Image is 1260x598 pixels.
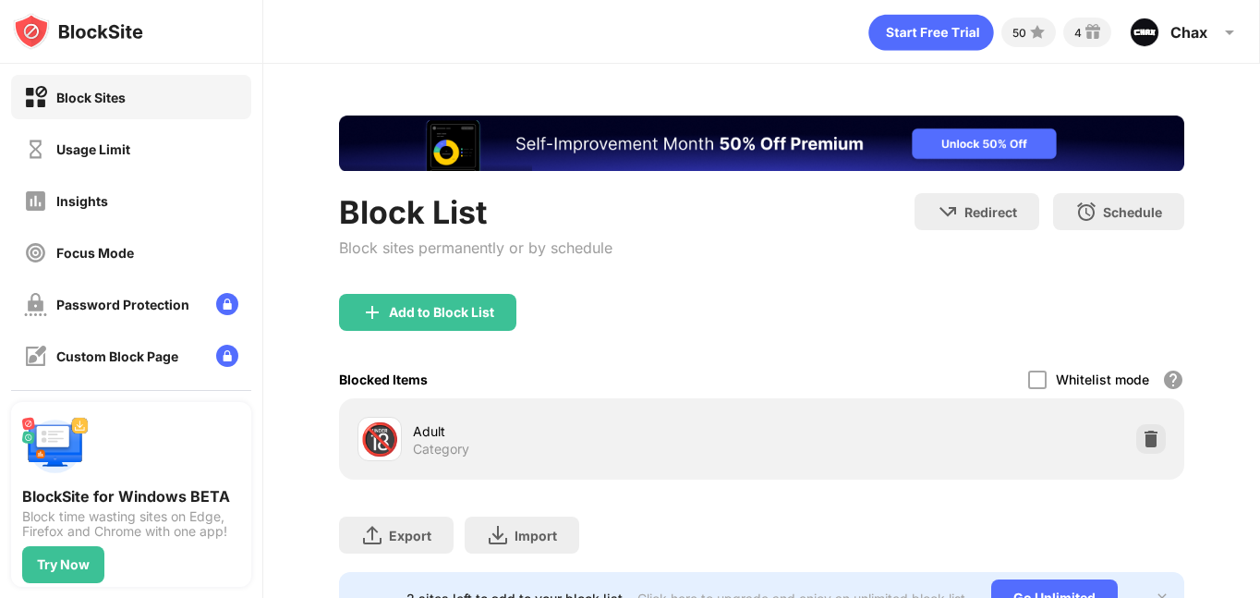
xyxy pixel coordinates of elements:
div: 4 [1074,26,1082,40]
div: Block Sites [56,90,126,105]
div: Block List [339,193,612,231]
div: Usage Limit [56,141,130,157]
img: logo-blocksite.svg [13,13,143,50]
img: customize-block-page-off.svg [24,345,47,368]
img: ACg8ocJp8g5iT0Pj4ZVPnzwRKCkqpoG1_ilS4EzmoyuKOs2iVw20mGc=s96-c [1130,18,1159,47]
div: Category [413,441,469,458]
img: block-on.svg [24,86,47,109]
div: Chax [1170,23,1207,42]
div: BlockSite for Windows BETA [22,487,240,506]
img: reward-small.svg [1082,21,1104,43]
div: Add to Block List [389,305,494,320]
img: time-usage-off.svg [24,138,47,161]
img: password-protection-off.svg [24,293,47,316]
div: Whitelist mode [1056,372,1149,387]
div: Password Protection [56,297,189,312]
div: Block sites permanently or by schedule [339,238,612,257]
img: lock-menu.svg [216,345,238,367]
div: Adult [413,421,762,441]
div: 🔞 [360,421,399,458]
div: Blocked Items [339,372,428,387]
iframe: Banner [339,116,1184,171]
div: Import [515,528,557,543]
div: Schedule [1103,204,1162,220]
div: 50 [1012,26,1026,40]
img: insights-off.svg [24,189,47,213]
img: points-small.svg [1026,21,1048,43]
img: focus-off.svg [24,241,47,264]
div: Focus Mode [56,245,134,261]
div: Insights [56,193,108,209]
div: Custom Block Page [56,348,178,364]
div: Redirect [964,204,1017,220]
img: push-desktop.svg [22,413,89,480]
img: lock-menu.svg [216,293,238,315]
div: Try Now [37,557,90,572]
div: Block time wasting sites on Edge, Firefox and Chrome with one app! [22,509,240,539]
div: Export [389,528,431,543]
div: animation [868,14,994,51]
